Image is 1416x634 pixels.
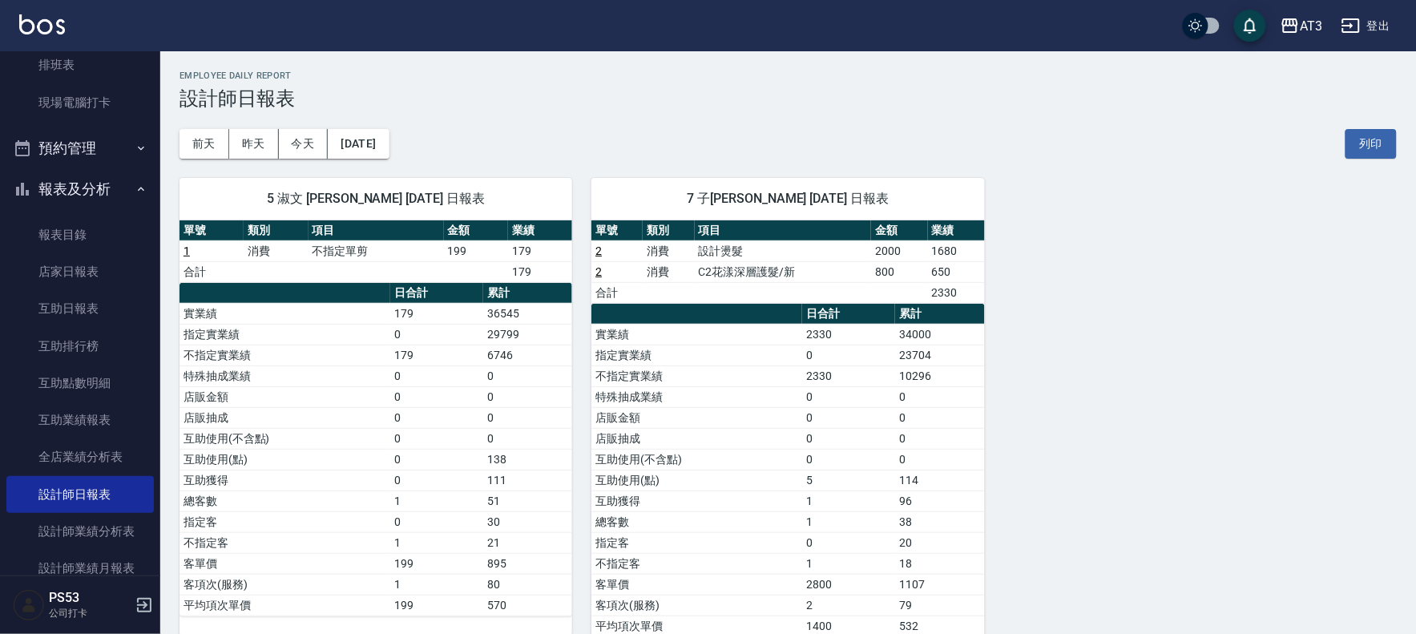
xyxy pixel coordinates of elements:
th: 日合計 [802,304,895,325]
th: 類別 [244,220,308,241]
td: 指定實業績 [591,345,802,365]
button: 今天 [279,129,329,159]
td: 店販抽成 [180,407,390,428]
td: 96 [895,491,984,511]
td: 570 [483,595,572,616]
th: 單號 [591,220,643,241]
td: 客項次(服務) [591,595,802,616]
a: 1 [184,244,190,257]
td: 0 [483,386,572,407]
span: 7 子[PERSON_NAME] [DATE] 日報表 [611,191,965,207]
a: 報表目錄 [6,216,154,253]
td: 店販抽成 [591,428,802,449]
th: 業績 [928,220,985,241]
td: 消費 [643,261,694,282]
td: 10296 [895,365,984,386]
td: 互助使用(不含點) [180,428,390,449]
th: 累計 [895,304,984,325]
td: 0 [483,365,572,386]
td: 0 [483,428,572,449]
th: 類別 [643,220,694,241]
a: 設計師日報表 [6,476,154,513]
td: 互助使用(不含點) [591,449,802,470]
a: 設計師業績月報表 [6,550,154,587]
td: 2800 [802,574,895,595]
td: 0 [895,407,984,428]
td: 79 [895,595,984,616]
td: 800 [871,261,928,282]
td: 平均項次單價 [180,595,390,616]
td: 34000 [895,324,984,345]
td: 199 [390,595,483,616]
td: 23704 [895,345,984,365]
a: 互助排行榜 [6,328,154,365]
td: 0 [802,407,895,428]
td: 179 [508,261,572,282]
a: 互助業績報表 [6,402,154,438]
td: 2 [802,595,895,616]
td: 30 [483,511,572,532]
th: 項目 [695,220,872,241]
button: 列印 [1345,129,1397,159]
td: 0 [802,532,895,553]
td: 0 [802,449,895,470]
td: 不指定單剪 [309,240,444,261]
td: 0 [390,386,483,407]
td: 合計 [180,261,244,282]
td: 199 [444,240,508,261]
td: 2330 [802,324,895,345]
th: 日合計 [390,283,483,304]
div: AT3 [1300,16,1322,36]
td: 特殊抽成業績 [591,386,802,407]
img: Person [13,589,45,621]
td: 互助使用(點) [591,470,802,491]
a: 2 [595,265,602,278]
button: AT3 [1274,10,1329,42]
td: 0 [802,345,895,365]
button: 登出 [1335,11,1397,41]
a: 設計師業績分析表 [6,513,154,550]
td: 0 [895,428,984,449]
td: 1 [390,574,483,595]
td: 2330 [802,365,895,386]
td: 1 [802,553,895,574]
td: 設計燙髮 [695,240,872,261]
p: 公司打卡 [49,606,131,620]
td: 合計 [591,282,643,303]
a: 互助日報表 [6,290,154,327]
td: 2330 [928,282,985,303]
a: 現場電腦打卡 [6,84,154,121]
td: 0 [802,428,895,449]
td: 6746 [483,345,572,365]
h5: PS53 [49,590,131,606]
td: 總客數 [180,491,390,511]
a: 店家日報表 [6,253,154,290]
td: 互助使用(點) [180,449,390,470]
h2: Employee Daily Report [180,71,1397,81]
td: 指定客 [591,532,802,553]
td: 不指定實業績 [180,345,390,365]
button: 預約管理 [6,127,154,169]
table: a dense table [180,220,572,283]
td: 199 [390,553,483,574]
th: 金額 [444,220,508,241]
td: 店販金額 [591,407,802,428]
table: a dense table [180,283,572,616]
td: 消費 [244,240,308,261]
td: 2000 [871,240,928,261]
td: 1680 [928,240,985,261]
td: 店販金額 [180,386,390,407]
h3: 設計師日報表 [180,87,1397,110]
td: 不指定客 [180,532,390,553]
td: 0 [895,449,984,470]
td: 0 [390,428,483,449]
td: 0 [390,449,483,470]
td: 895 [483,553,572,574]
td: 不指定實業績 [591,365,802,386]
td: 138 [483,449,572,470]
td: 指定實業績 [180,324,390,345]
td: 0 [483,407,572,428]
td: 0 [895,386,984,407]
a: 2 [595,244,602,257]
td: C2花漾深層護髮/新 [695,261,872,282]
